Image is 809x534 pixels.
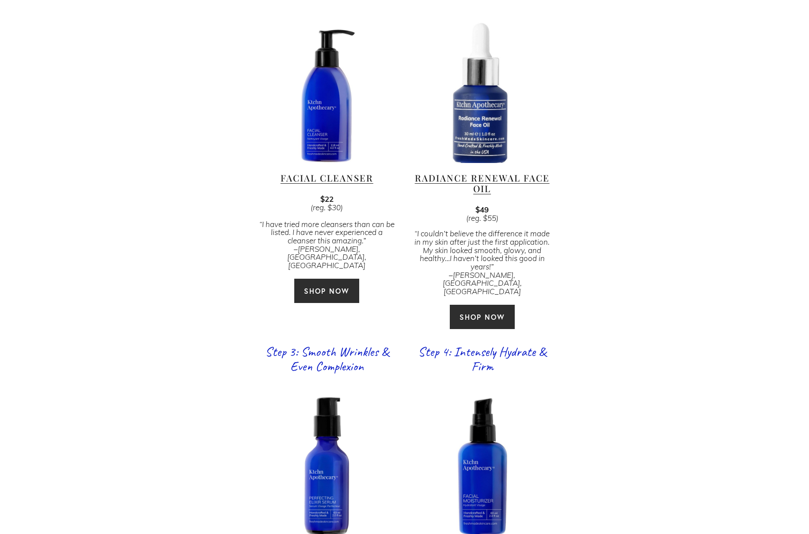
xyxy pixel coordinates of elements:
[449,304,515,329] a: SHOP NOW
[320,193,334,204] strong: $22
[418,343,546,375] a: Step 4: Intensely Hydrate & Firm
[259,219,396,271] em: “I have tried more cleansers than can be listed. I have never experienced a cleanser this amazing...
[294,278,360,303] a: SHOP NOW
[414,228,551,296] em: “I couldn’t believe the difference it made in my skin after just the first application. My skin l...
[311,202,343,212] em: (reg. $30)
[475,204,489,215] strong: $49
[415,172,550,194] a: Radiance Renewal Face Oil
[281,172,373,184] a: Facial Cleanser
[466,213,498,223] em: (reg. $55)
[265,343,389,375] a: Step 3: Smooth Wrinkles & Even Complexion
